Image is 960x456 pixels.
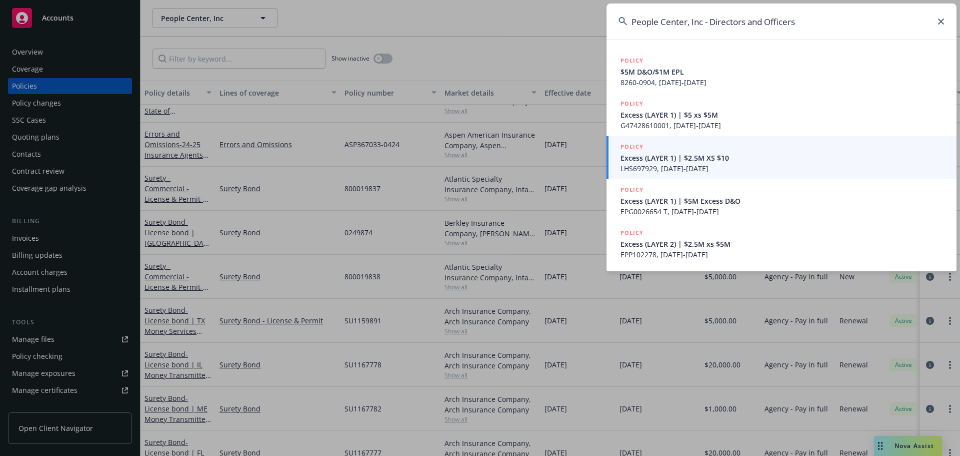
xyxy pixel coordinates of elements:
a: POLICYExcess (LAYER 2) | $2.5M xs $5MEPP102278, [DATE]-[DATE] [606,222,956,265]
h5: POLICY [620,185,643,195]
span: Excess (LAYER 1) | $5 xs $5M [620,110,944,120]
span: EPP102278, [DATE]-[DATE] [620,249,944,260]
input: Search... [606,4,956,40]
h5: POLICY [620,228,643,238]
h5: POLICY [620,99,643,109]
a: POLICYExcess (LAYER 1) | $2.5M XS $10LHS697929, [DATE]-[DATE] [606,136,956,179]
span: EPG0026654 T, [DATE]-[DATE] [620,206,944,217]
span: Excess (LAYER 1) | $2.5M XS $10 [620,153,944,163]
a: POLICY$5M D&O/$1M EPL8260-0904, [DATE]-[DATE] [606,50,956,93]
span: Excess (LAYER 2) | $2.5M xs $5M [620,239,944,249]
span: Excess (LAYER 1) | $5M Excess D&O [620,196,944,206]
span: $5M D&O/$1M EPL [620,67,944,77]
span: G47428610001, [DATE]-[DATE] [620,120,944,131]
span: LHS697929, [DATE]-[DATE] [620,163,944,174]
h5: POLICY [620,142,643,152]
a: POLICYExcess (LAYER 1) | $5M Excess D&OEPG0026654 T, [DATE]-[DATE] [606,179,956,222]
h5: POLICY [620,56,643,66]
a: POLICYExcess (LAYER 1) | $5 xs $5MG47428610001, [DATE]-[DATE] [606,93,956,136]
span: 8260-0904, [DATE]-[DATE] [620,77,944,88]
